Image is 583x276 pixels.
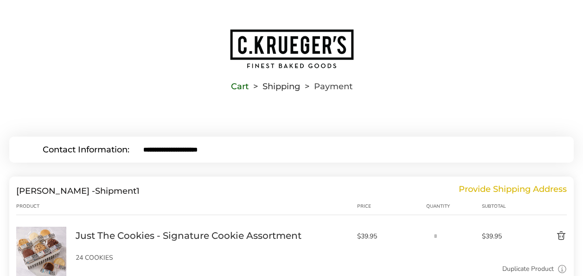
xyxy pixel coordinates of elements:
[16,203,76,210] div: Product
[76,255,348,261] p: 24 COOKIES
[16,226,66,235] a: Just The Cookies - Signature Cookie Assortment
[136,186,140,196] span: 1
[520,230,567,242] button: Delete product
[16,186,140,196] div: Shipment
[9,28,574,69] a: Go to home page
[482,232,520,241] span: $39.95
[229,28,354,69] img: C.KRUEGER'S
[43,145,143,154] div: Contact Information:
[459,186,567,196] div: Provide Shipping Address
[426,227,445,245] input: Quantity input
[502,264,554,274] a: Duplicate Product
[143,145,540,154] input: E-mail
[249,83,300,90] li: Shipping
[231,83,249,90] a: Cart
[357,203,426,210] div: Price
[482,203,520,210] div: Subtotal
[426,203,482,210] div: Quantity
[314,83,352,90] span: Payment
[16,186,95,196] span: [PERSON_NAME] -
[357,232,422,241] span: $39.95
[76,230,301,242] a: Just The Cookies - Signature Cookie Assortment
